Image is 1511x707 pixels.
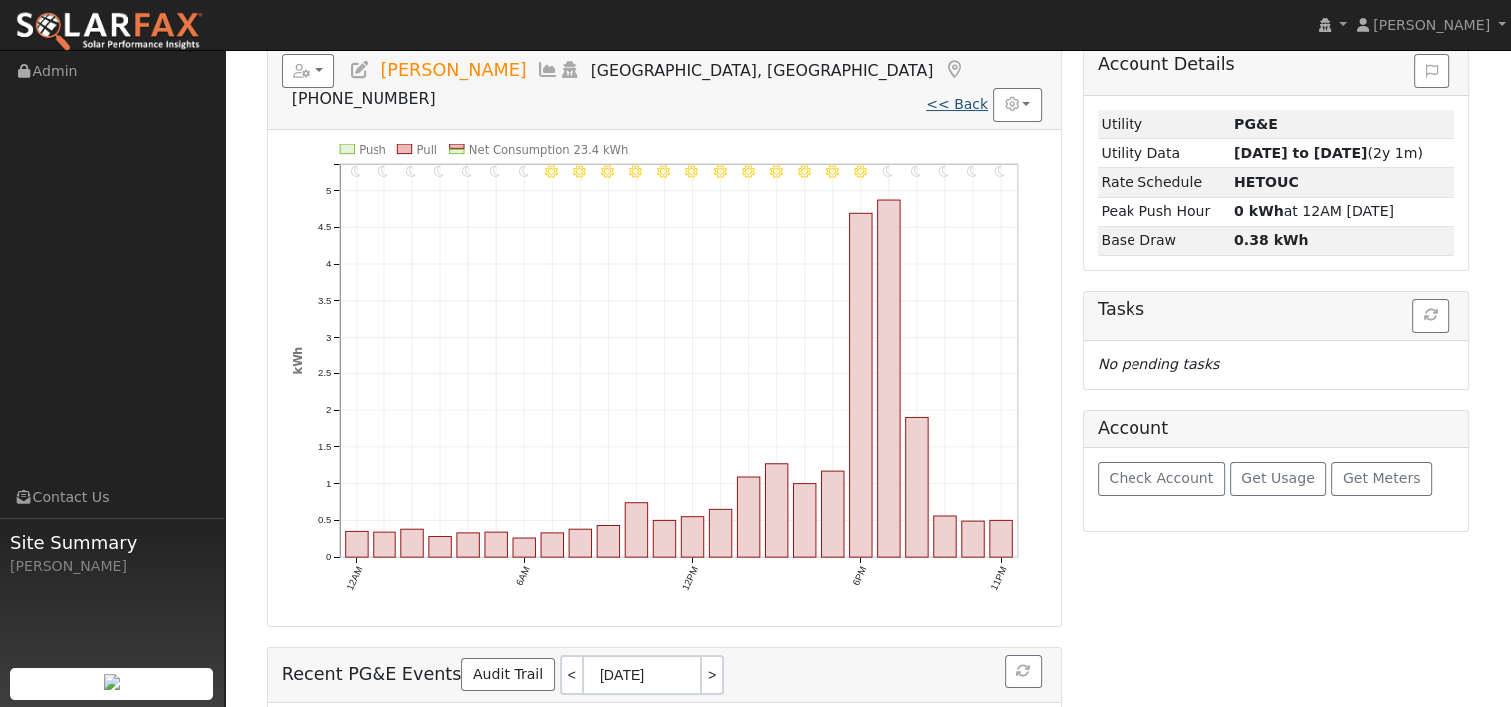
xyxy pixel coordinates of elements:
[318,367,331,378] text: 2.5
[378,165,388,178] i: 1AM - Clear
[681,516,703,556] rect: onclick=""
[10,556,214,577] div: [PERSON_NAME]
[943,60,965,80] a: Map
[434,165,444,178] i: 3AM - Clear
[989,520,1011,557] rect: onclick=""
[597,525,619,557] rect: onclick=""
[462,165,472,178] i: 4AM - Clear
[1098,299,1454,320] h5: Tasks
[461,658,554,692] a: Audit Trail
[679,564,700,591] text: 12PM
[926,96,988,112] a: << Back
[1098,139,1230,168] td: Utility Data
[10,529,214,556] span: Site Summary
[988,564,1009,591] text: 11PM
[1098,356,1219,372] i: No pending tasks
[292,89,436,108] span: [PHONE_NUMBER]
[737,477,759,557] rect: onclick=""
[765,463,787,556] rect: onclick=""
[1098,226,1230,255] td: Base Draw
[877,200,899,557] rect: onclick=""
[400,529,422,557] rect: onclick=""
[1234,174,1299,190] strong: S
[573,165,586,178] i: 8AM - Clear
[1230,197,1454,226] td: at 12AM [DATE]
[821,471,843,557] rect: onclick=""
[541,533,563,557] rect: onclick=""
[939,165,949,178] i: 9PM - Clear
[1098,54,1454,75] h5: Account Details
[318,514,331,525] text: 0.5
[1234,203,1284,219] strong: 0 kWh
[349,60,371,80] a: Edit User (35262)
[961,521,983,557] rect: onclick=""
[485,532,507,557] rect: onclick=""
[853,165,866,178] i: 6PM - Clear
[933,516,955,557] rect: onclick=""
[629,165,642,178] i: 10AM - Clear
[326,258,332,269] text: 4
[1098,418,1168,438] h5: Account
[1234,145,1423,161] span: (2y 1m)
[741,165,754,178] i: 2PM - Clear
[653,520,675,557] rect: onclick=""
[373,532,394,557] rect: onclick=""
[416,142,437,156] text: Pull
[518,165,528,178] i: 6AM - Clear
[797,165,810,178] i: 4PM - Clear
[406,165,416,178] i: 2AM - Clear
[713,165,726,178] i: 1PM - Clear
[625,502,647,556] rect: onclick=""
[1098,110,1230,139] td: Utility
[282,655,1047,695] h5: Recent PG&E Events
[1343,470,1421,486] span: Get Meters
[601,165,614,178] i: 9AM - Clear
[1109,470,1213,486] span: Check Account
[825,165,838,178] i: 5PM - Clear
[1234,145,1367,161] strong: [DATE] to [DATE]
[560,655,582,695] a: <
[569,529,591,557] rect: onclick=""
[967,165,977,178] i: 10PM - Clear
[709,509,731,557] rect: onclick=""
[995,165,1005,178] i: 11PM - Clear
[1373,17,1490,33] span: [PERSON_NAME]
[318,221,331,232] text: 4.5
[1005,655,1042,689] button: Refresh
[429,536,451,557] rect: onclick=""
[1234,116,1278,132] strong: ID: 17167572, authorized: 08/12/25
[1230,462,1327,496] button: Get Usage
[657,165,670,178] i: 11AM - Clear
[380,60,526,80] span: [PERSON_NAME]
[318,295,331,306] text: 3.5
[769,165,782,178] i: 3PM - Clear
[905,417,927,557] rect: onclick=""
[15,11,203,53] img: SolarFax
[290,347,304,375] text: kWh
[1241,470,1314,486] span: Get Usage
[351,165,361,178] i: 12AM - Clear
[702,655,724,695] a: >
[793,483,815,557] rect: onclick=""
[326,404,331,415] text: 2
[1098,197,1230,226] td: Peak Push Hour
[344,564,365,591] text: 12AM
[591,61,934,80] span: [GEOGRAPHIC_DATA], [GEOGRAPHIC_DATA]
[849,213,871,557] rect: onclick=""
[326,551,331,562] text: 0
[326,477,331,488] text: 1
[513,538,535,557] rect: onclick=""
[469,142,629,156] text: Net Consumption 23.4 kWh
[1234,232,1309,248] strong: 0.38 kWh
[490,165,500,178] i: 5AM - Clear
[1098,168,1230,197] td: Rate Schedule
[545,165,558,178] i: 7AM - Clear
[345,531,367,557] rect: onclick=""
[559,60,581,80] a: Login As (last Never)
[883,165,893,178] i: 7PM - Clear
[359,142,386,156] text: Push
[537,60,559,80] a: Multi-Series Graph
[1412,299,1449,333] button: Refresh
[1331,462,1432,496] button: Get Meters
[1098,462,1225,496] button: Check Account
